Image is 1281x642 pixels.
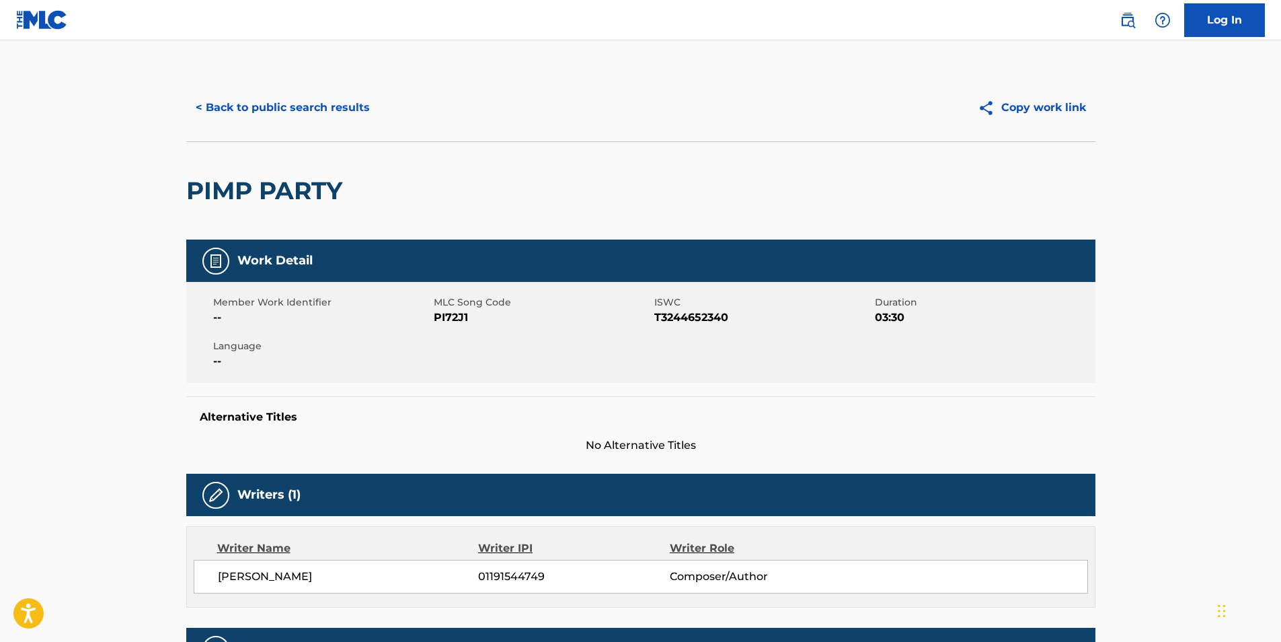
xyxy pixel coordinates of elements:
[1214,577,1281,642] iframe: Chat Widget
[213,310,430,326] span: --
[217,540,479,557] div: Writer Name
[978,100,1001,116] img: Copy work link
[1120,12,1136,28] img: search
[213,295,430,310] span: Member Work Identifier
[875,310,1092,326] span: 03:30
[654,295,871,310] span: ISWC
[670,540,844,557] div: Writer Role
[1114,7,1141,34] a: Public Search
[1149,7,1176,34] div: Help
[200,411,1082,424] h5: Alternative Titles
[237,487,301,503] h5: Writers (1)
[1218,591,1226,631] div: Drag
[1155,12,1171,28] img: help
[16,10,68,30] img: MLC Logo
[478,569,669,585] span: 01191544749
[218,569,479,585] span: [PERSON_NAME]
[186,176,349,206] h2: PIMP PARTY
[670,569,844,585] span: Composer/Author
[1184,3,1265,37] a: Log In
[237,253,313,269] h5: Work Detail
[208,253,224,269] img: Work Detail
[186,437,1095,454] span: No Alternative Titles
[208,487,224,503] img: Writers
[478,540,670,557] div: Writer IPI
[968,91,1095,124] button: Copy work link
[434,310,651,326] span: PI72J1
[186,91,379,124] button: < Back to public search results
[875,295,1092,310] span: Duration
[654,310,871,326] span: T3244652340
[213,339,430,353] span: Language
[213,353,430,369] span: --
[434,295,651,310] span: MLC Song Code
